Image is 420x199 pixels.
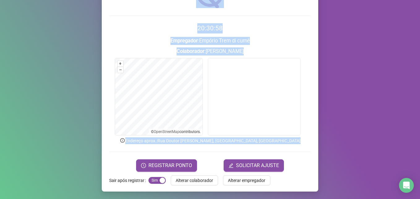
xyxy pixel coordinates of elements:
[228,177,265,184] span: Alterar empregador
[118,61,123,67] button: +
[109,137,311,144] p: Endereço aprox. : Rua Doutor [PERSON_NAME], [GEOGRAPHIC_DATA], [GEOGRAPHIC_DATA]
[176,177,213,184] span: Alterar colaborador
[170,38,198,44] strong: Empregador
[177,48,204,54] strong: Colaborador
[109,175,148,185] label: Sair após registrar
[229,163,234,168] span: edit
[118,67,123,73] button: –
[224,159,284,172] button: editSOLICITAR AJUSTE
[197,24,223,32] time: 20:30:58
[136,159,197,172] button: REGISTRAR PONTO
[120,138,125,143] span: info-circle
[109,37,311,45] h3: : Empório Trem di cumê
[151,130,201,134] li: © contributors.
[223,175,270,185] button: Alterar empregador
[109,47,311,55] h3: : [PERSON_NAME]
[236,162,279,169] span: SOLICITAR AJUSTE
[154,130,179,134] a: OpenStreetMap
[148,162,192,169] span: REGISTRAR PONTO
[141,163,146,168] span: clock-circle
[399,178,414,193] div: Open Intercom Messenger
[171,175,218,185] button: Alterar colaborador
